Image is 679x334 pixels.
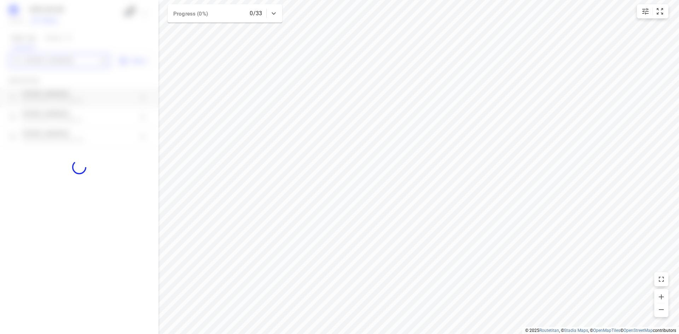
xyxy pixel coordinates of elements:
[653,4,667,18] button: Fit zoom
[593,328,620,333] a: OpenMapTiles
[250,9,262,18] p: 0/33
[638,4,652,18] button: Map settings
[539,328,559,333] a: Routetitan
[623,328,653,333] a: OpenStreetMap
[525,328,676,333] li: © 2025 , © , © © contributors
[168,4,282,23] div: Progress (0%)0/33
[637,4,668,18] div: small contained button group
[564,328,588,333] a: Stadia Maps
[173,11,208,17] span: Progress (0%)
